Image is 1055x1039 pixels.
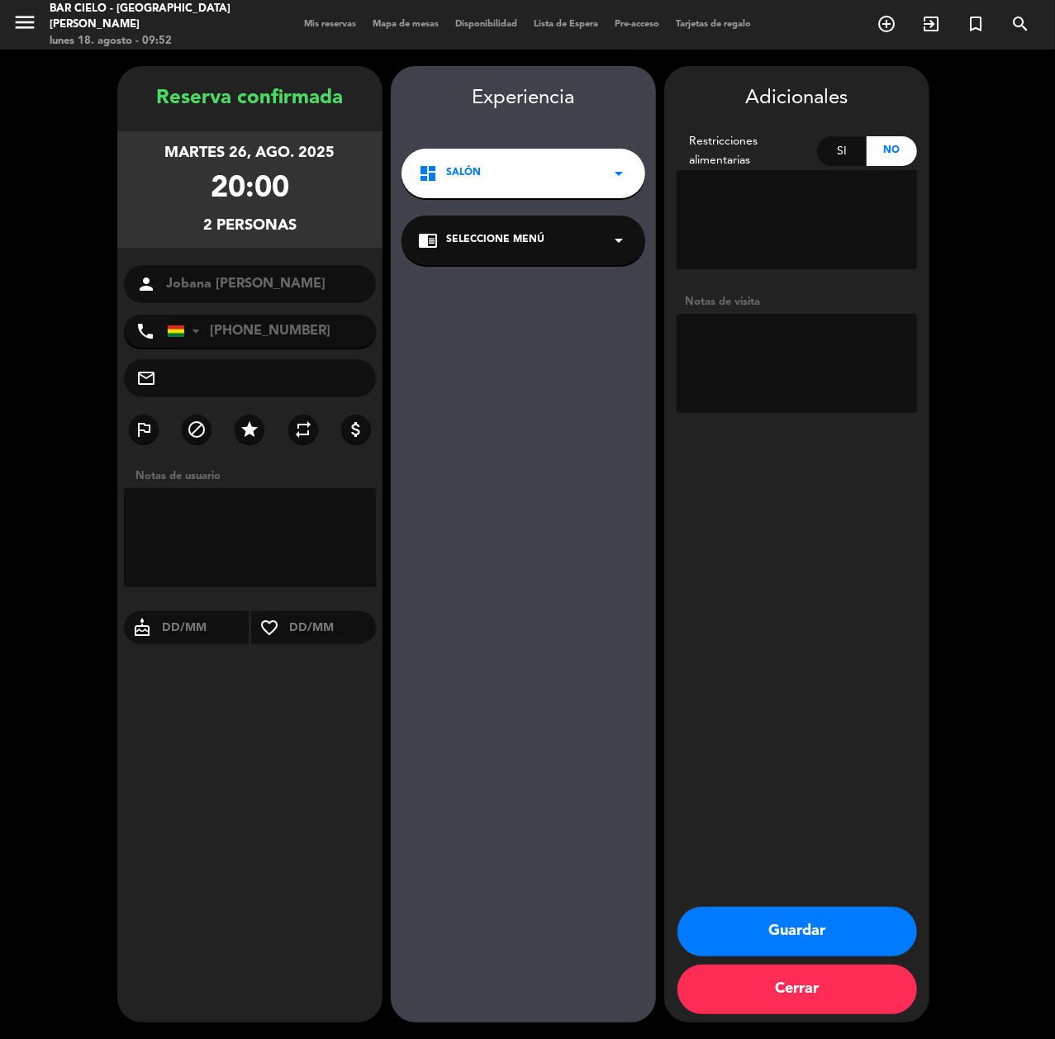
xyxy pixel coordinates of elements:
span: Salón [446,165,481,182]
div: Reserva confirmada [117,83,383,115]
i: arrow_drop_down [609,164,629,183]
i: menu [12,10,37,35]
div: Bar Cielo - [GEOGRAPHIC_DATA][PERSON_NAME] [50,1,251,33]
i: mail_outline [136,368,156,388]
span: Lista de Espera [525,20,606,29]
i: attach_money [346,420,366,439]
div: lunes 18. agosto - 09:52 [50,33,251,50]
div: Bolivia: +591 [168,315,206,347]
i: phone [135,321,155,341]
button: Guardar [677,907,917,956]
div: Restricciones alimentarias [677,132,817,170]
input: DD/MM [160,618,249,638]
span: Disponibilidad [447,20,525,29]
div: Notas de usuario [127,467,383,485]
div: 20:00 [211,165,289,214]
i: dashboard [418,164,438,183]
div: Notas de visita [677,293,917,311]
i: exit_to_app [921,14,941,34]
button: Cerrar [677,965,917,1014]
i: chrome_reader_mode [418,230,438,250]
span: Mapa de mesas [364,20,447,29]
div: martes 26, ago. 2025 [165,141,335,165]
i: outlined_flag [134,420,154,439]
i: star [240,420,259,439]
div: Si [817,136,867,166]
i: block [187,420,207,439]
input: DD/MM [288,618,376,638]
div: No [867,136,917,166]
i: repeat [293,420,313,439]
div: Adicionales [677,83,917,115]
i: search [1010,14,1030,34]
i: turned_in_not [966,14,986,34]
i: cake [124,618,160,638]
div: Experiencia [391,83,656,115]
i: person [136,274,156,294]
span: Pre-acceso [606,20,668,29]
button: menu [12,10,37,40]
i: favorite_border [251,618,288,638]
span: Seleccione Menú [446,232,544,249]
div: 2 personas [203,214,297,238]
span: Tarjetas de regalo [668,20,759,29]
i: add_circle_outline [877,14,896,34]
i: arrow_drop_down [609,230,629,250]
span: Mis reservas [296,20,364,29]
